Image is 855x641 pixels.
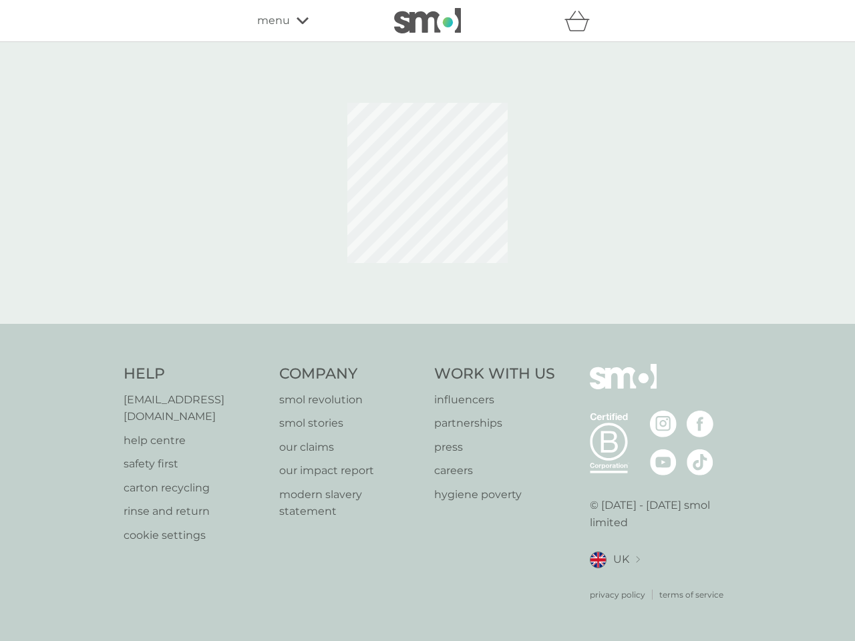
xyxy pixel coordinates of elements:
a: our claims [279,439,421,456]
h4: Company [279,364,421,385]
a: smol stories [279,415,421,432]
div: basket [564,7,598,34]
a: help centre [124,432,266,449]
a: rinse and return [124,503,266,520]
a: hygiene poverty [434,486,555,503]
a: cookie settings [124,527,266,544]
img: select a new location [636,556,640,564]
img: UK flag [590,552,607,568]
a: [EMAIL_ADDRESS][DOMAIN_NAME] [124,391,266,425]
img: smol [394,8,461,33]
a: terms of service [659,588,723,601]
a: our impact report [279,462,421,479]
h4: Work With Us [434,364,555,385]
img: visit the smol Tiktok page [687,449,713,475]
img: visit the smol Facebook page [687,411,713,437]
a: smol revolution [279,391,421,409]
a: influencers [434,391,555,409]
a: press [434,439,555,456]
a: privacy policy [590,588,645,601]
a: carton recycling [124,479,266,497]
a: safety first [124,455,266,473]
img: visit the smol Instagram page [650,411,677,437]
span: menu [257,12,290,29]
span: UK [613,551,629,568]
img: smol [590,364,657,409]
a: careers [434,462,555,479]
a: modern slavery statement [279,486,421,520]
h4: Help [124,364,266,385]
img: visit the smol Youtube page [650,449,677,475]
p: © [DATE] - [DATE] smol limited [590,497,732,531]
a: partnerships [434,415,555,432]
